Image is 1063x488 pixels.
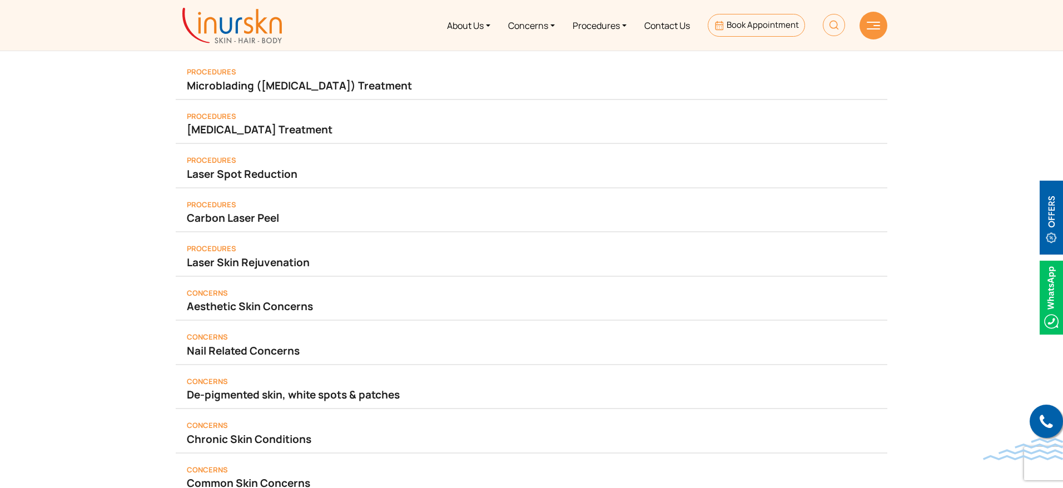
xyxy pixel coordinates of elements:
a: Nail Related Concerns [187,343,876,358]
span: Procedures [187,111,236,121]
span: Concerns [187,288,228,298]
img: inurskn-logo [182,8,282,43]
img: bluewave [983,438,1063,460]
a: Whatsappicon [1040,291,1063,303]
a: Carbon Laser Peel [187,210,876,226]
img: Whatsappicon [1040,261,1063,335]
img: hamLine.svg [867,22,880,29]
a: Concerns [499,4,564,46]
span: Procedures [187,155,236,165]
a: About Us [438,4,499,46]
a: Laser Skin Rejuvenation [187,255,876,270]
span: Procedures [187,243,236,253]
span: Concerns [187,332,228,342]
a: De-pigmented skin, white spots & patches [187,387,876,402]
a: Book Appointment [708,14,805,37]
span: Concerns [187,465,228,475]
a: Laser Spot Reduction [187,166,876,182]
span: Concerns [187,376,228,386]
a: Contact Us [635,4,699,46]
span: Procedures [187,200,236,210]
img: HeaderSearch [823,14,845,36]
span: Procedures [187,67,236,77]
span: Book Appointment [727,19,799,31]
a: Procedures [564,4,635,46]
img: offerBt [1040,181,1063,255]
a: Chronic Skin Conditions [187,431,876,447]
a: [MEDICAL_DATA] Treatment [187,122,876,137]
span: Concerns [187,420,228,430]
a: Aesthetic Skin Concerns [187,298,876,314]
a: Microblading ([MEDICAL_DATA]) Treatment [187,78,876,93]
